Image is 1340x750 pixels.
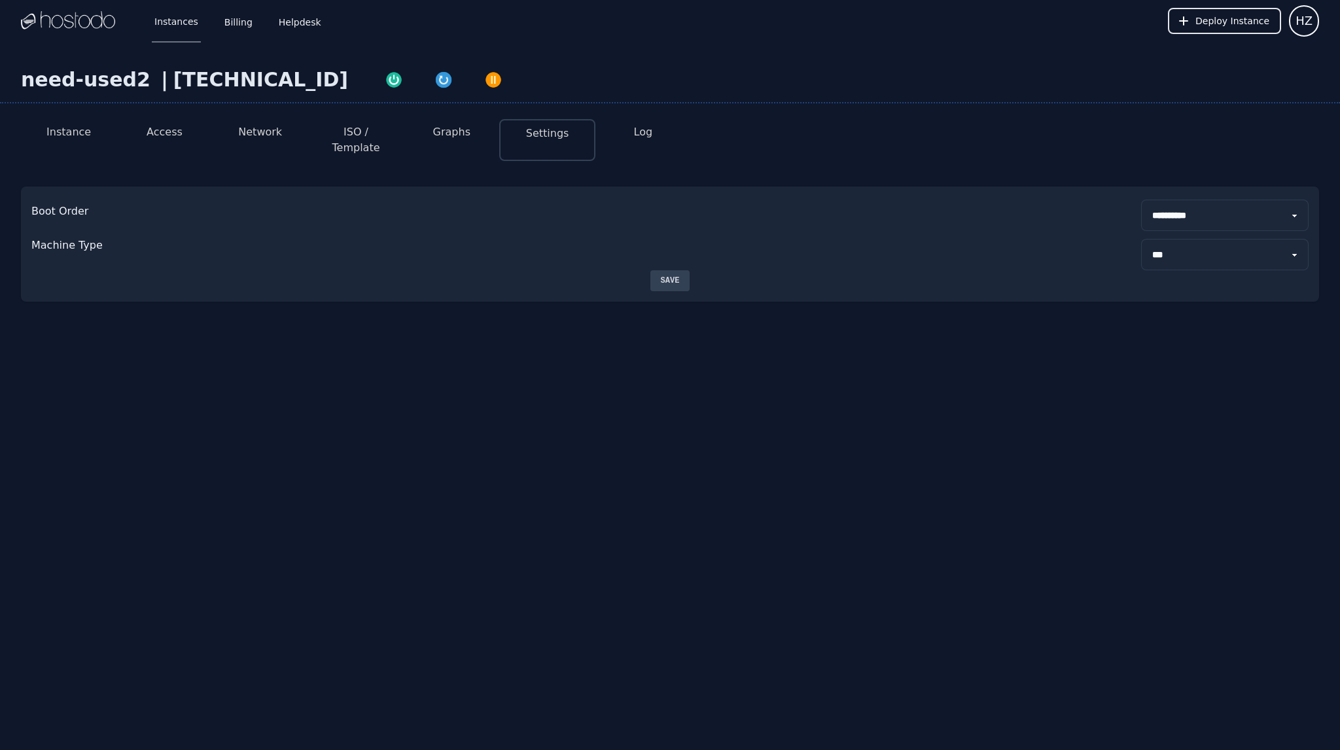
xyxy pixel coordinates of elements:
button: Deploy Instance [1168,8,1281,34]
img: Power Off [484,71,502,89]
button: ISO / Template [319,124,393,156]
img: Logo [21,11,115,31]
div: | [156,68,173,92]
button: Network [238,124,282,140]
button: Log [634,124,653,140]
button: Restart [419,68,468,89]
span: Deploy Instance [1195,14,1269,27]
button: Save [650,270,690,291]
div: [TECHNICAL_ID] [173,68,348,92]
img: Restart [434,71,453,89]
img: Power On [385,71,403,89]
div: need-used2 [21,68,156,92]
button: Power On [369,68,419,89]
button: User menu [1289,5,1319,37]
span: HZ [1296,12,1313,30]
button: Access [147,124,183,140]
button: Instance [46,124,91,140]
button: Power Off [468,68,518,89]
button: Settings [526,126,569,141]
p: Machine Type [31,239,103,252]
button: Graphs [433,124,470,140]
p: Boot Order [31,205,88,218]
